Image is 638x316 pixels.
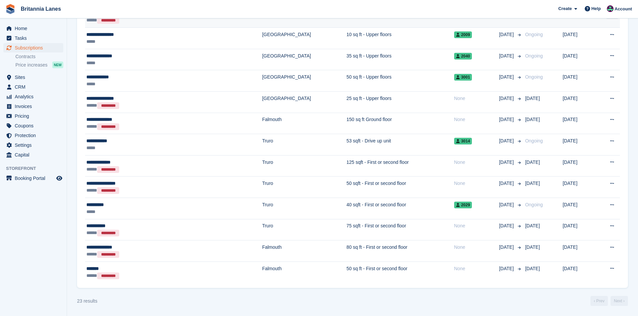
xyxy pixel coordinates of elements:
[346,198,454,219] td: 40 sqft - First or second floor
[15,62,48,68] span: Price increases
[525,32,543,37] span: Ongoing
[15,102,55,111] span: Invoices
[525,117,540,122] span: [DATE]
[18,3,64,14] a: Britannia Lanes
[454,159,499,166] div: None
[607,5,614,12] img: Kirsty Miles
[346,134,454,155] td: 53 sqft - Drive up unit
[499,52,515,60] span: [DATE]
[262,49,347,70] td: [GEOGRAPHIC_DATA]
[262,198,347,219] td: Truro
[499,201,515,208] span: [DATE]
[15,43,55,52] span: Subscriptions
[454,53,472,60] span: 2040
[262,113,347,134] td: Falmouth
[525,181,540,186] span: [DATE]
[346,70,454,92] td: 50 sq ft - Upper floors
[3,111,63,121] a: menu
[15,150,55,160] span: Capital
[454,265,499,272] div: None
[563,134,596,155] td: [DATE]
[15,131,55,140] span: Protection
[346,92,454,113] td: 25 sq ft - Upper floors
[563,240,596,262] td: [DATE]
[454,222,499,229] div: None
[3,82,63,92] a: menu
[262,70,347,92] td: [GEOGRAPHIC_DATA]
[3,24,63,33] a: menu
[15,140,55,150] span: Settings
[262,134,347,155] td: Truro
[499,31,515,38] span: [DATE]
[346,177,454,198] td: 50 sqft - First or second floor
[15,61,63,69] a: Price increases NEW
[15,33,55,43] span: Tasks
[525,266,540,271] span: [DATE]
[454,74,472,81] span: 3001
[615,6,632,12] span: Account
[499,244,515,251] span: [DATE]
[6,165,67,172] span: Storefront
[525,96,540,101] span: [DATE]
[525,53,543,59] span: Ongoing
[3,131,63,140] a: menu
[499,180,515,187] span: [DATE]
[454,244,499,251] div: None
[499,265,515,272] span: [DATE]
[525,244,540,250] span: [DATE]
[262,219,347,240] td: Truro
[262,261,347,283] td: Falmouth
[3,140,63,150] a: menu
[15,92,55,101] span: Analytics
[346,113,454,134] td: 150 sq ft Ground floor
[346,28,454,49] td: 10 sq ft - Upper floors
[454,138,472,144] span: 3014
[563,70,596,92] td: [DATE]
[525,223,540,228] span: [DATE]
[3,43,63,52] a: menu
[5,4,15,14] img: stora-icon-8386f47178a22dfd0bd8f6a31ec36ba5ce8667c1dd55bd0f319d3a0aa187defe.svg
[15,54,63,60] a: Contracts
[262,28,347,49] td: [GEOGRAPHIC_DATA]
[454,95,499,102] div: None
[3,73,63,82] a: menu
[3,121,63,130] a: menu
[3,150,63,160] a: menu
[563,177,596,198] td: [DATE]
[499,74,515,81] span: [DATE]
[346,155,454,177] td: 125 sqft - First or second floor
[15,111,55,121] span: Pricing
[590,296,608,306] a: Previous
[499,159,515,166] span: [DATE]
[525,138,543,143] span: Ongoing
[563,155,596,177] td: [DATE]
[77,298,97,305] div: 23 results
[563,49,596,70] td: [DATE]
[499,137,515,144] span: [DATE]
[3,174,63,183] a: menu
[15,174,55,183] span: Booking Portal
[346,49,454,70] td: 35 sq ft - Upper floors
[3,33,63,43] a: menu
[346,261,454,283] td: 50 sq ft - First or second floor
[589,296,629,306] nav: Page
[563,28,596,49] td: [DATE]
[3,92,63,101] a: menu
[499,222,515,229] span: [DATE]
[454,202,472,208] span: 2029
[15,121,55,130] span: Coupons
[563,219,596,240] td: [DATE]
[55,174,63,182] a: Preview store
[563,261,596,283] td: [DATE]
[591,5,601,12] span: Help
[262,155,347,177] td: Truro
[525,202,543,207] span: Ongoing
[563,198,596,219] td: [DATE]
[525,74,543,80] span: Ongoing
[3,102,63,111] a: menu
[558,5,572,12] span: Create
[262,92,347,113] td: [GEOGRAPHIC_DATA]
[346,219,454,240] td: 75 sqft - First or second floor
[563,92,596,113] td: [DATE]
[346,240,454,262] td: 80 sq ft - First or second floor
